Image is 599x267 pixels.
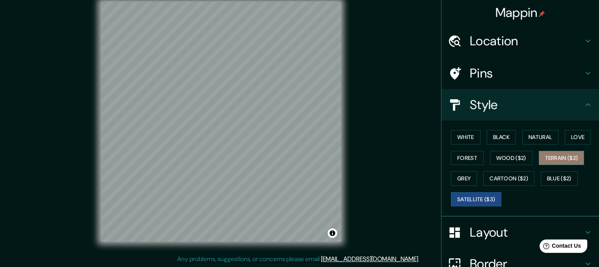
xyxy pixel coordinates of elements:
canvas: Map [101,2,341,242]
button: Blue ($2) [541,171,578,186]
div: Pins [441,57,599,89]
div: Location [441,25,599,57]
button: Toggle attribution [328,228,337,238]
h4: Mappin [495,5,545,20]
button: Forest [451,151,484,165]
img: pin-icon.png [539,11,545,17]
h4: Layout [470,224,583,240]
p: Any problems, suggestions, or concerns please email . [177,254,419,264]
iframe: Help widget launcher [529,236,590,258]
button: White [451,130,480,145]
h4: Style [470,97,583,113]
button: Satellite ($3) [451,192,501,207]
button: Natural [522,130,558,145]
h4: Location [470,33,583,49]
button: Love [565,130,591,145]
div: . [419,254,421,264]
button: Grey [451,171,477,186]
div: . [421,254,422,264]
button: Cartoon ($2) [483,171,534,186]
button: Wood ($2) [490,151,532,165]
div: Style [441,89,599,121]
button: Black [487,130,516,145]
a: [EMAIL_ADDRESS][DOMAIN_NAME] [321,255,418,263]
div: Layout [441,217,599,248]
h4: Pins [470,65,583,81]
button: Terrain ($2) [539,151,584,165]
